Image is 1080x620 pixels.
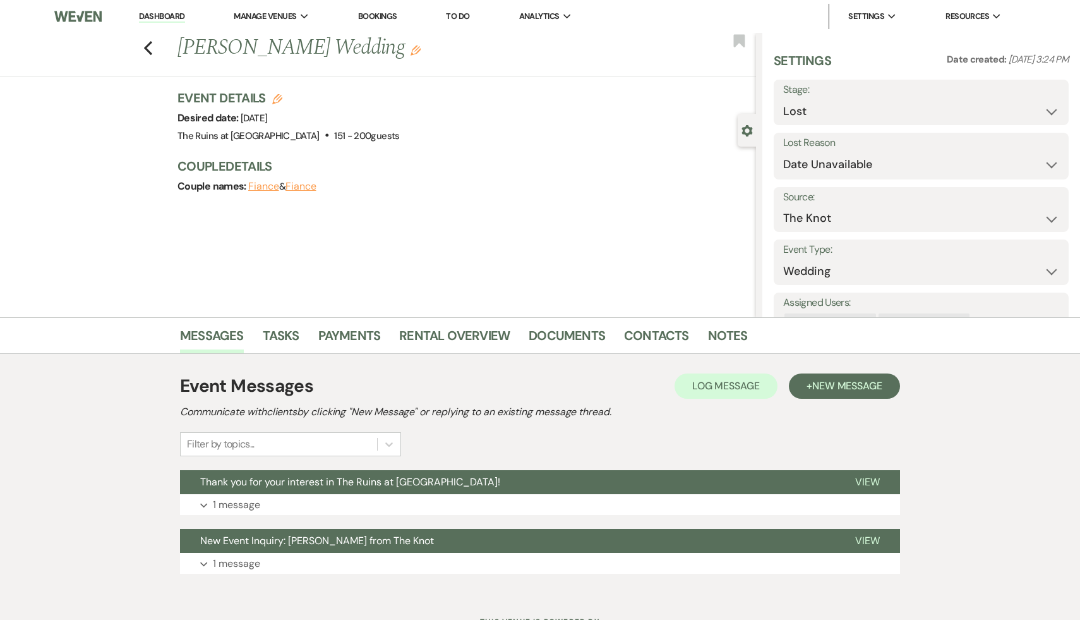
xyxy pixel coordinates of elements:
span: [DATE] 3:24 PM [1009,53,1069,66]
a: Contacts [624,325,689,353]
span: Thank you for your interest in The Ruins at [GEOGRAPHIC_DATA]! [200,475,500,489]
a: Payments [318,325,381,353]
span: & [248,180,316,193]
a: Rental Overview [399,325,510,353]
button: 1 message [180,553,900,574]
a: Documents [529,325,605,353]
button: View [835,470,900,494]
button: Fiance [248,181,279,191]
button: 1 message [180,494,900,516]
img: Weven Logo [54,3,102,30]
h3: Event Details [177,89,400,107]
label: Lost Reason [783,134,1059,152]
span: 151 - 200 guests [334,130,399,142]
span: Analytics [519,10,560,23]
div: Filter by topics... [187,437,255,452]
span: Resources [945,10,989,23]
button: Fiance [285,181,316,191]
span: [DATE] [241,112,267,125]
span: Date created: [947,53,1009,66]
h2: Communicate with clients by clicking "New Message" or replying to an existing message thread. [180,404,900,420]
span: Manage Venues [234,10,296,23]
button: Close lead details [741,124,753,136]
span: View [855,475,880,489]
div: [PERSON_NAME] [784,313,862,332]
span: The Ruins at [GEOGRAPHIC_DATA] [177,130,320,142]
span: Couple names: [177,179,248,193]
a: Bookings [358,11,397,21]
div: [PERSON_NAME] [879,313,956,332]
button: Edit [411,44,421,56]
p: 1 message [213,497,260,513]
h3: Settings [774,52,831,80]
span: New Event Inquiry: [PERSON_NAME] from The Knot [200,534,434,547]
span: View [855,534,880,547]
span: Desired date: [177,111,241,125]
button: +New Message [789,374,900,399]
button: Log Message [675,374,777,399]
span: Log Message [692,379,760,392]
p: 1 message [213,556,260,572]
label: Assigned Users: [783,294,1059,312]
button: View [835,529,900,553]
h1: Event Messages [180,373,313,399]
label: Event Type: [783,241,1059,259]
h1: [PERSON_NAME] Wedding [177,33,635,63]
a: Dashboard [139,11,184,23]
button: New Event Inquiry: [PERSON_NAME] from The Knot [180,529,835,553]
a: Notes [708,325,748,353]
a: Messages [180,325,244,353]
label: Source: [783,188,1059,207]
h3: Couple Details [177,157,743,175]
span: New Message [812,379,882,392]
label: Stage: [783,81,1059,99]
a: To Do [446,11,469,21]
button: Thank you for your interest in The Ruins at [GEOGRAPHIC_DATA]! [180,470,835,494]
span: Settings [848,10,884,23]
a: Tasks [263,325,299,353]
